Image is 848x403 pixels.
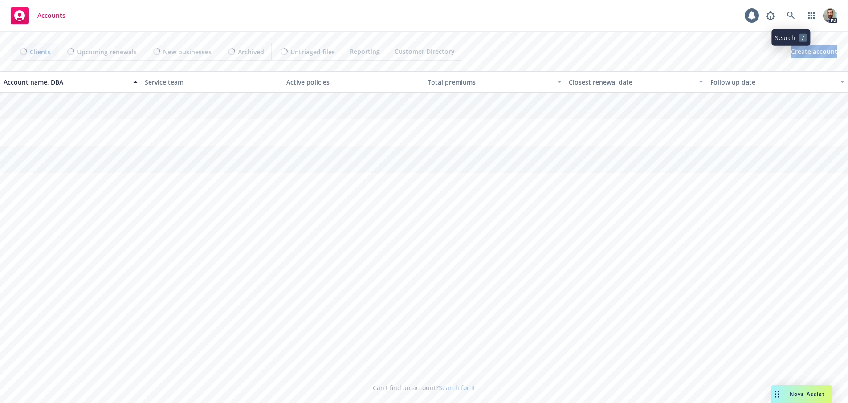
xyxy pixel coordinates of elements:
[710,77,835,87] div: Follow up date
[565,71,706,93] button: Closest renewal date
[145,77,279,87] div: Service team
[283,71,424,93] button: Active policies
[290,47,335,57] span: Untriaged files
[428,77,552,87] div: Total premiums
[569,77,693,87] div: Closest renewal date
[286,77,420,87] div: Active policies
[77,47,137,57] span: Upcoming renewals
[7,3,69,28] a: Accounts
[791,45,837,58] a: Create account
[771,385,832,403] button: Nova Assist
[37,12,65,19] span: Accounts
[4,77,128,87] div: Account name, DBA
[373,383,475,392] span: Can't find an account?
[439,383,475,392] a: Search for it
[790,390,825,398] span: Nova Assist
[707,71,848,93] button: Follow up date
[791,43,837,60] span: Create account
[762,7,779,24] a: Report a Bug
[30,47,51,57] span: Clients
[771,385,783,403] div: Drag to move
[395,47,455,56] span: Customer Directory
[238,47,264,57] span: Archived
[803,7,820,24] a: Switch app
[141,71,282,93] button: Service team
[163,47,212,57] span: New businesses
[350,47,380,56] span: Reporting
[823,8,837,23] img: photo
[424,71,565,93] button: Total premiums
[782,7,800,24] a: Search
